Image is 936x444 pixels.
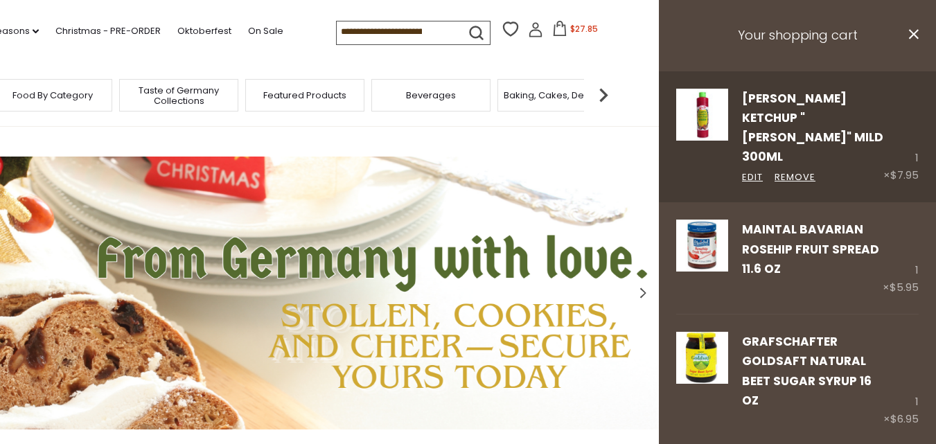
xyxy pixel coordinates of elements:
a: Baking, Cakes, Desserts [504,90,611,100]
button: $27.85 [546,21,605,42]
a: Featured Products [263,90,346,100]
img: next arrow [590,81,617,109]
a: Grafschafter Goldsaft Natural Beet Sugar Syrup 16 oz [742,333,872,409]
a: Food By Category [12,90,93,100]
a: Taste of Germany Collections [123,85,234,106]
span: $7.95 [890,168,919,182]
img: Maintal Bavarian Rosehip Fruit Spread 11.6 oz [676,220,728,272]
div: 1 × [883,332,919,428]
span: $6.95 [890,411,919,426]
a: Maintal Bavarian Rosehip Fruit Spread 11.6 oz [676,220,728,296]
a: Oktoberfest [177,24,231,39]
a: Edit [742,170,763,185]
a: Remove [775,170,815,185]
a: Beverages [406,90,456,100]
a: On Sale [248,24,283,39]
span: $5.95 [890,280,919,294]
span: $27.85 [570,23,598,35]
a: Christmas - PRE-ORDER [55,24,161,39]
img: Grafschafter Goldsaft Natural Beet Sugar Syrup 16 oz [676,332,728,384]
a: Maintal Bavarian Rosehip Fruit Spread 11.6 oz [742,221,879,277]
div: 1 × [883,89,919,185]
a: Grafschafter Goldsaft Natural Beet Sugar Syrup 16 oz [676,332,728,428]
img: Hela Curry Gewurz Ketchup Delikat [676,89,728,141]
a: [PERSON_NAME] Ketchup "[PERSON_NAME]" Mild 300ml [742,90,883,166]
a: Hela Curry Gewurz Ketchup Delikat [676,89,728,185]
div: 1 × [883,220,919,296]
